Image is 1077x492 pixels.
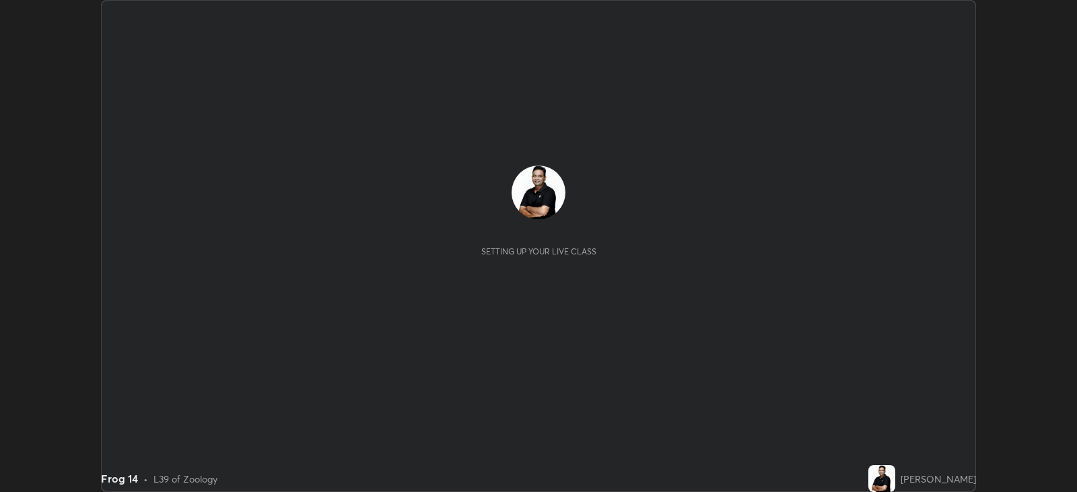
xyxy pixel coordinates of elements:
div: Frog 14 [101,470,138,487]
img: 5b67bc2738cd4d57a8ec135b31aa2f06.jpg [868,465,895,492]
div: • [143,472,148,486]
div: L39 of Zoology [153,472,217,486]
div: [PERSON_NAME] [901,472,976,486]
img: 5b67bc2738cd4d57a8ec135b31aa2f06.jpg [512,166,565,219]
div: Setting up your live class [481,246,596,256]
